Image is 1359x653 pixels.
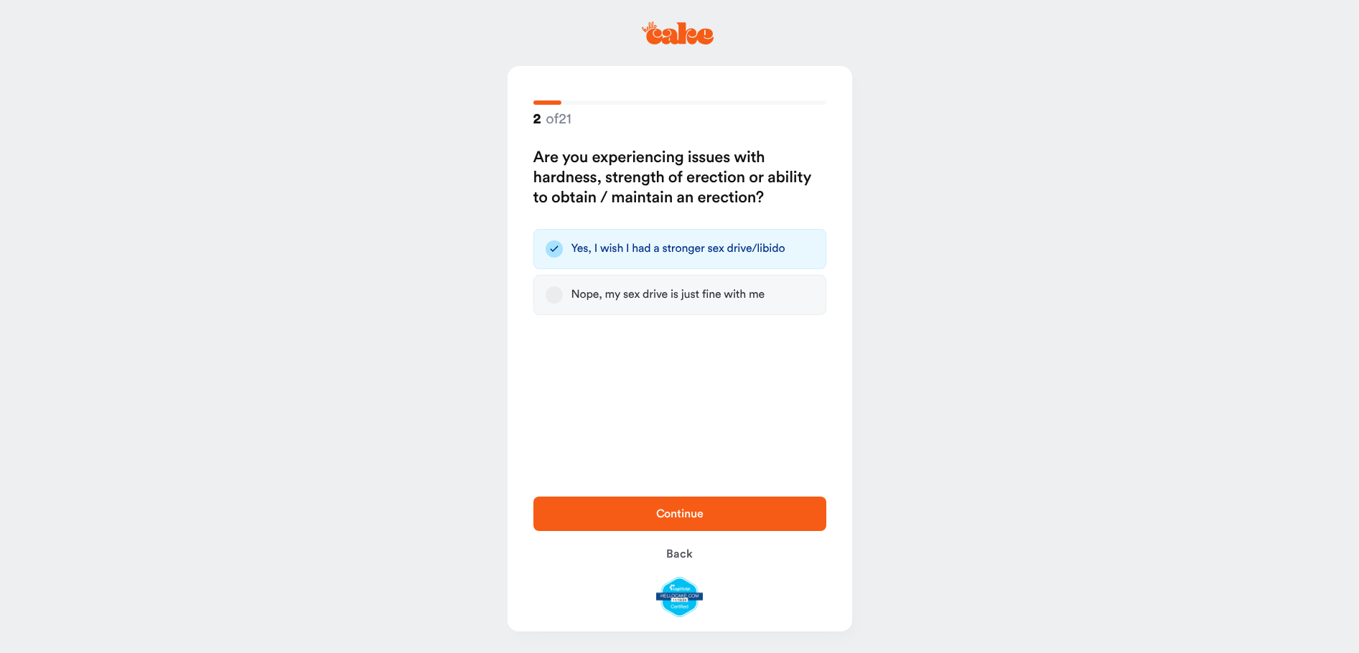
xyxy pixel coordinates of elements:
img: legit-script-certified.png [656,577,703,617]
span: 2 [533,111,541,128]
strong: of 21 [533,110,571,128]
div: Nope, my sex drive is just fine with me [571,288,765,302]
div: Yes, I wish I had a stronger sex drive/libido [571,242,785,256]
button: Nope, my sex drive is just fine with me [546,286,563,304]
h2: Are you experiencing issues with hardness, strength of erection or ability to obtain / maintain a... [533,148,826,208]
button: Continue [533,497,826,531]
button: Back [533,537,826,571]
span: Continue [656,508,704,520]
button: Yes, I wish I had a stronger sex drive/libido [546,240,563,258]
span: Back [666,548,692,560]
